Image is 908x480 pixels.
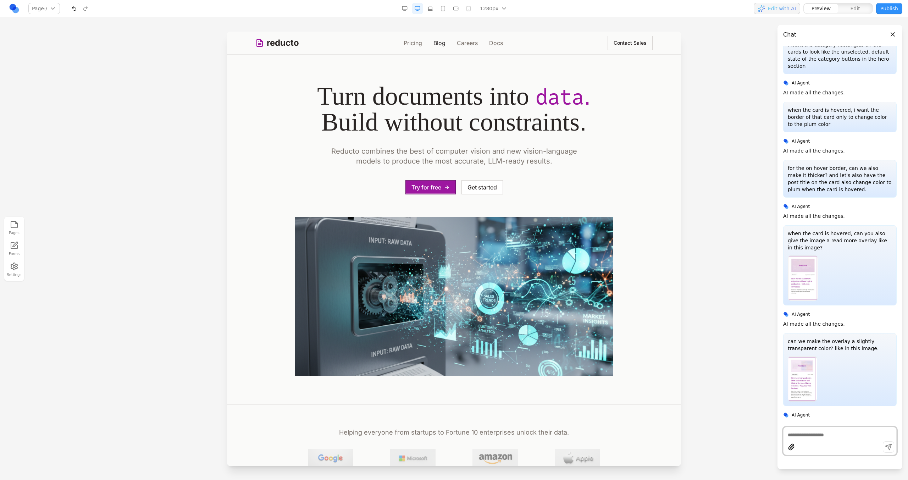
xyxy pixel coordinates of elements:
p: can we make the overlay a slightly transparent color? like in this image. [788,338,892,352]
p: when the card is hovered, i want the border of that card only to change color to the plum color [788,106,892,128]
div: AI Agent [783,80,897,86]
img: Microsoft company logo [163,417,209,435]
iframe: Preview [227,32,681,466]
span: . [357,50,364,78]
span: Preview [812,5,831,12]
p: Helping everyone from startups to Fortune 10 enterprises unlock their data. [17,396,437,406]
p: AI made all the changes. [783,89,845,96]
img: Apple company logo [328,417,373,435]
button: Close panel [889,31,897,38]
span: Build without constraints [94,76,360,105]
p: AI made all the changes. [783,213,845,220]
div: AI Agent [783,203,897,210]
p: i want the category rectangles on the cards to look like the unselected, default state of the cat... [788,41,892,70]
span: Edit with AI [768,5,796,12]
img: Attachment [788,255,818,301]
div: AI Agent [783,311,897,318]
span: data [309,51,357,79]
span: . [353,76,360,104]
button: Laptop [425,3,436,14]
p: AI made all the changes. [783,147,845,154]
img: Google company logo [81,417,126,435]
div: AI Agent [783,138,897,144]
button: Desktop Wide [399,3,410,14]
button: Get started [234,149,276,163]
p: Reducto combines the best of computer vision and new vision-language models to produce the most a... [91,115,363,134]
button: Publish [876,3,902,14]
img: Amazon company logo [245,417,291,435]
button: Edit with AI [754,3,800,14]
button: Try for free [178,149,229,163]
button: Pages [6,219,22,237]
button: Tablet [437,3,449,14]
button: Mobile Landscape [450,3,461,14]
button: Page:/ [28,3,60,14]
button: Mobile [463,3,474,14]
p: AI made all the changes. [783,320,845,327]
button: Desktop [412,3,423,14]
button: Settings [6,261,22,279]
a: Forms [6,240,22,258]
img: Document processing and data transformation visualization [68,186,386,344]
button: 1280px [476,3,512,14]
span: Edit [851,5,860,12]
h3: Chat [783,31,796,39]
div: AI Agent [783,412,897,418]
p: when the card is hovered, can you also give the image a read more overlay like in this image? [788,230,892,251]
p: for the on hover border, can we also make it thicker? and let's also have the post title on the c... [788,165,892,193]
img: Attachment [788,356,817,402]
